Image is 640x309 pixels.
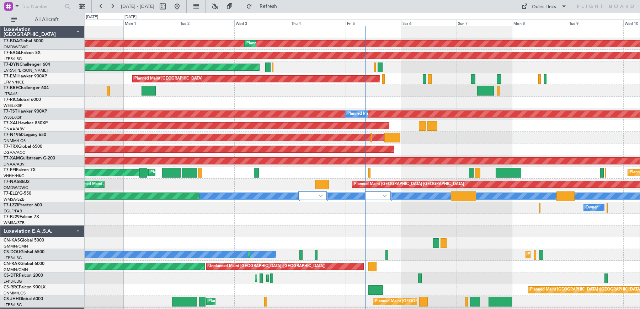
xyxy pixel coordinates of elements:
[4,273,19,278] span: CS-DTR
[4,297,43,301] a: CS-JHHGlobal 6000
[208,261,325,272] div: Unplanned Maint [GEOGRAPHIC_DATA] ([GEOGRAPHIC_DATA])
[401,20,457,26] div: Sat 6
[4,98,41,102] a: T7-RICGlobal 6000
[290,20,345,26] div: Thu 4
[4,244,28,249] a: GMMN/CMN
[4,279,22,284] a: LFPB/LBG
[4,121,18,125] span: T7-XAL
[512,20,567,26] div: Mon 8
[18,17,75,22] span: All Aircraft
[4,156,20,161] span: T7-XAM
[354,179,464,190] div: Planned Maint [GEOGRAPHIC_DATA]-[GEOGRAPHIC_DATA]
[4,156,55,161] a: T7-XAMGulfstream G-200
[4,39,19,43] span: T7-BDA
[4,68,48,73] a: EVRA/[PERSON_NAME]
[4,173,25,179] a: VHHH/HKG
[4,297,19,301] span: CS-JHH
[4,215,20,219] span: T7-PJ29
[568,20,623,26] div: Tue 9
[4,51,21,55] span: T7-EAGL
[124,14,137,20] div: [DATE]
[4,91,20,97] a: LTBA/ISL
[4,180,30,184] a: T7-NASBBJ2
[532,4,556,11] div: Quick Links
[150,167,269,178] div: Planned Maint [GEOGRAPHIC_DATA] ([GEOGRAPHIC_DATA] Intl)
[4,185,28,190] a: OMDW/DWC
[4,86,18,90] span: T7-BRE
[4,168,16,172] span: T7-FFI
[4,98,17,102] span: T7-RIC
[179,20,234,26] div: Tue 2
[4,145,18,149] span: T7-TRX
[4,63,20,67] span: T7-DYN
[4,150,25,155] a: DGAA/ACC
[518,1,570,12] button: Quick Links
[346,20,401,26] div: Fri 5
[4,215,39,219] a: T7-PJ29Falcon 7X
[4,180,19,184] span: T7-NAS
[4,203,18,207] span: T7-LZZI
[4,203,42,207] a: T7-LZZIPraetor 600
[4,162,25,167] a: DNAA/ABV
[528,249,640,260] div: Planned Maint [GEOGRAPHIC_DATA] ([GEOGRAPHIC_DATA])
[134,74,202,84] div: Planned Maint [GEOGRAPHIC_DATA]
[4,80,25,85] a: LFMN/NCE
[4,109,47,114] a: T7-TSTHawker 900XP
[121,3,154,10] span: [DATE] - [DATE]
[586,202,598,213] div: Owner
[4,291,26,296] a: DNMM/LOS
[4,238,20,243] span: CN-KAS
[4,302,22,308] a: LFPB/LBG
[4,250,44,254] a: CS-DOUGlobal 6500
[208,296,320,307] div: Planned Maint [GEOGRAPHIC_DATA] ([GEOGRAPHIC_DATA])
[4,133,46,137] a: T7-N1960Legacy 650
[243,1,286,12] button: Refresh
[4,138,26,143] a: DNMM/LOS
[319,194,323,197] img: arrow-gray.svg
[254,4,283,9] span: Refresh
[4,133,23,137] span: T7-N1960
[4,197,25,202] a: WMSA/SZB
[4,126,25,132] a: DNAA/ABV
[246,38,316,49] div: Planned Maint Dubai (Al Maktoum Intl)
[375,296,487,307] div: Planned Maint [GEOGRAPHIC_DATA] ([GEOGRAPHIC_DATA])
[4,168,36,172] a: T7-FFIFalcon 7X
[383,194,387,197] img: arrow-gray.svg
[4,103,22,108] a: WSSL/XSP
[457,20,512,26] div: Sun 7
[4,285,19,289] span: CS-RRC
[347,109,373,119] div: Planned Maint
[4,255,22,261] a: LFPB/LBG
[4,262,44,266] a: CN-RAKGlobal 6000
[123,20,179,26] div: Mon 1
[4,56,22,61] a: LFPB/LBG
[4,145,42,149] a: T7-TRXGlobal 6500
[8,14,77,25] button: All Aircraft
[4,273,43,278] a: CS-DTRFalcon 2000
[86,14,98,20] div: [DATE]
[4,121,48,125] a: T7-XALHawker 850XP
[4,51,41,55] a: T7-EAGLFalcon 8X
[4,191,31,196] a: T7-ELLYG-550
[4,285,46,289] a: CS-RRCFalcon 900LX
[4,267,28,272] a: GMMN/CMN
[4,208,22,214] a: EGLF/FAB
[4,191,19,196] span: T7-ELLY
[4,74,17,78] span: T7-EMI
[4,250,20,254] span: CS-DOU
[4,63,50,67] a: T7-DYNChallenger 604
[4,115,22,120] a: WSSL/XSP
[4,220,25,226] a: WMSA/SZB
[4,39,43,43] a: T7-BDAGlobal 5000
[234,20,290,26] div: Wed 3
[4,74,47,78] a: T7-EMIHawker 900XP
[4,86,49,90] a: T7-BREChallenger 604
[4,44,28,50] a: OMDW/DWC
[68,20,123,26] div: Sun 31
[4,109,17,114] span: T7-TST
[4,238,44,243] a: CN-KASGlobal 5000
[4,262,20,266] span: CN-RAK
[22,1,63,12] input: Trip Number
